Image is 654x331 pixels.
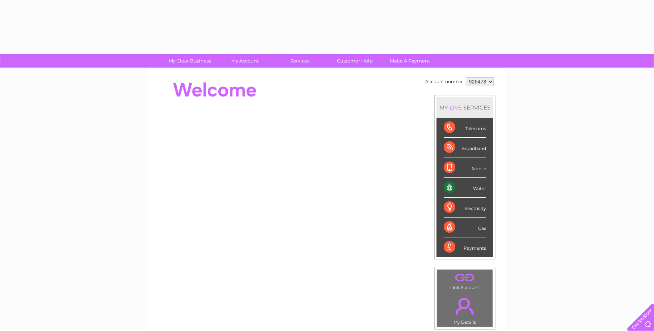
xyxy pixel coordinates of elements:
td: Link Account [437,269,493,292]
div: Water [444,178,486,198]
div: LIVE [448,104,463,111]
div: Broadband [444,138,486,158]
a: Customer Help [325,54,385,68]
a: My Account [215,54,275,68]
div: Electricity [444,198,486,218]
a: . [439,271,491,284]
a: My Clear Business [160,54,220,68]
a: Services [270,54,330,68]
div: Telecoms [444,118,486,138]
a: . [439,293,491,319]
a: Make A Payment [380,54,440,68]
td: My Details [437,292,493,327]
td: Account number [423,76,465,88]
div: Mobile [444,158,486,178]
div: MY SERVICES [436,97,493,118]
div: Payments [444,237,486,257]
div: Gas [444,218,486,237]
